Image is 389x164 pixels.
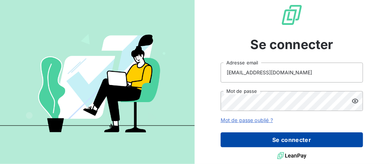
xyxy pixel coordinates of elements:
input: placeholder [221,63,363,83]
span: Se connecter [250,35,333,54]
img: Logo LeanPay [280,4,303,26]
button: Se connecter [221,132,363,147]
a: Mot de passe oublié ? [221,117,273,123]
img: logo [277,150,306,161]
